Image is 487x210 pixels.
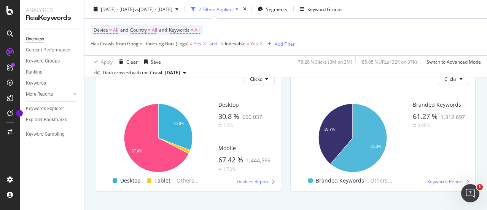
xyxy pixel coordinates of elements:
[165,69,180,76] span: 2025 Sep. 7th
[427,178,463,185] span: Keywords Report
[91,40,189,47] span: Has Crawls from Google - Indexing Bots (Logs)
[173,122,184,126] text: 30.8%
[190,40,193,47] span: =
[26,105,79,113] a: Keywords Explorer
[417,122,430,128] div: 0.98%
[26,46,70,54] div: Content Performance
[413,112,438,121] span: 61.27 %
[101,6,134,12] span: [DATE] - [DATE]
[120,27,128,33] span: and
[132,149,142,153] text: 67.4%
[101,58,113,65] div: Apply
[371,144,381,149] text: 61.3%
[188,3,242,15] button: 2 Filters Applied
[102,100,213,176] svg: A chart.
[266,6,287,12] span: Segments
[91,56,113,68] button: Apply
[297,100,408,176] svg: A chart.
[169,27,189,33] span: Keywords
[438,73,469,85] button: Clicks
[26,79,46,87] div: Keywords
[218,124,221,127] img: Equal
[247,40,249,47] span: =
[250,38,258,49] span: Yes
[218,144,236,152] span: Mobile
[275,40,295,47] div: Add Filter
[250,76,262,82] span: Clicks
[246,157,271,164] span: 1,444,569
[94,27,108,33] span: Device
[26,57,79,65] a: Keyword Groups
[477,184,483,190] span: 1
[427,178,469,185] a: Keywords Report
[26,6,78,14] div: Analytics
[120,176,141,185] span: Desktop
[264,39,295,48] button: Add Filter
[151,58,161,65] div: Save
[243,73,275,85] button: Clicks
[427,58,481,65] div: Switch to Advanced Mode
[26,105,64,113] div: Keywords Explorer
[26,35,44,43] div: Overview
[199,6,232,12] div: 2 Filters Applied
[126,58,138,65] div: Clear
[26,35,79,43] a: Overview
[367,176,395,185] span: Others...
[237,178,275,185] a: Devices Report
[209,40,217,47] button: and
[26,130,79,138] a: Keyword Sampling
[130,27,147,33] span: Country
[413,124,416,127] img: Equal
[441,113,465,120] span: 1,312,697
[26,116,79,124] a: Explorer Bookmarks
[444,76,457,82] span: Clicks
[26,68,79,76] a: Ranking
[173,176,202,185] span: Others...
[307,6,342,12] div: Keyword Groups
[255,3,290,15] button: Segments
[461,184,479,202] iframe: Intercom live chat
[26,130,65,138] div: Keyword Sampling
[26,57,60,65] div: Keyword Groups
[237,178,269,185] span: Devices Report
[220,40,245,47] span: Is Indexable
[324,127,335,131] text: 38.7%
[26,14,78,22] div: RealKeywords
[148,27,151,33] span: =
[362,58,417,65] div: 85.05 % URLs ( 32K on 37K )
[194,25,200,35] span: All
[26,116,67,124] div: Explorer Bookmarks
[152,25,157,35] span: All
[316,176,364,185] span: Branded Keywords
[26,46,79,54] a: Content Performance
[91,3,181,15] button: [DATE] - [DATE]vs[DATE] - [DATE]
[423,56,481,68] button: Switch to Advanced Mode
[413,101,461,108] span: Branded Keywords
[242,113,262,120] span: 660,037
[298,58,352,65] div: 76.28 % Clicks ( 3M on 3M )
[26,68,43,76] div: Ranking
[218,168,221,170] img: Equal
[223,122,233,128] div: 1.3%
[218,112,239,121] span: 30.8 %
[116,56,138,68] button: Clear
[218,155,243,164] span: 67.42 %
[159,27,167,33] span: and
[26,79,79,87] a: Keywords
[223,166,236,172] div: 1.72%
[26,90,71,98] a: More Reports
[134,6,172,12] span: vs [DATE] - [DATE]
[191,27,193,33] span: =
[141,56,161,68] button: Save
[154,176,170,185] span: Tablet
[109,27,112,33] span: =
[242,5,248,13] div: times
[16,110,23,117] div: Tooltip anchor
[297,3,345,15] button: Keyword Groups
[218,101,239,108] span: Desktop
[103,69,162,76] div: Data crossed with the Crawl
[113,25,118,35] span: All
